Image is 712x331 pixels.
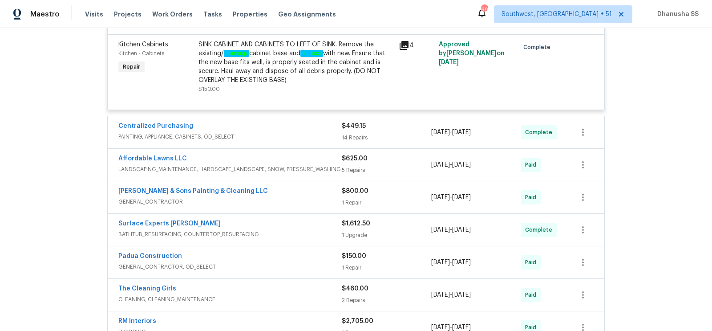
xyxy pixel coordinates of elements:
span: - [431,290,471,299]
a: Centralized Purchasing [118,123,193,129]
em: replace [300,50,323,57]
span: - [431,225,471,234]
span: $625.00 [342,155,368,162]
span: [DATE] [431,227,450,233]
em: damage [224,50,249,57]
span: [DATE] [431,129,450,135]
span: Repair [119,62,144,71]
div: 14 Repairs [342,133,431,142]
div: 5 Repairs [342,166,431,175]
span: Projects [114,10,142,19]
span: $449.15 [342,123,366,129]
span: $800.00 [342,188,368,194]
span: Approved by [PERSON_NAME] on [439,41,505,65]
span: - [431,128,471,137]
span: Complete [523,43,554,52]
span: Properties [233,10,267,19]
span: [DATE] [431,292,450,298]
span: [DATE] [452,292,471,298]
span: [DATE] [431,162,450,168]
div: 1 Repair [342,263,431,272]
a: Padua Construction [118,253,182,259]
span: Kitchen Cabinets [118,41,168,48]
span: CLEANING, CLEANING_MAINTENANCE [118,295,342,304]
span: Paid [525,258,540,267]
a: The Cleaning Girls [118,286,176,292]
span: Kitchen - Cabinets [118,51,164,56]
span: Complete [525,128,556,137]
span: Geo Assignments [278,10,336,19]
span: [DATE] [452,324,471,331]
span: Dhanusha SS [654,10,699,19]
a: RM Interiors [118,318,156,324]
span: $2,705.00 [342,318,373,324]
span: [DATE] [452,129,471,135]
a: [PERSON_NAME] & Sons Painting & Cleaning LLC [118,188,268,194]
a: Surface Experts [PERSON_NAME] [118,221,221,227]
span: [DATE] [452,162,471,168]
span: [DATE] [452,259,471,266]
span: PAINTING, APPLIANCE, CABINETS, OD_SELECT [118,132,342,141]
span: Paid [525,193,540,202]
span: - [431,258,471,267]
span: Work Orders [152,10,193,19]
a: Affordable Lawns LLC [118,155,187,162]
span: [DATE] [439,59,459,65]
span: - [431,193,471,202]
div: 1 Repair [342,198,431,207]
span: [DATE] [452,227,471,233]
span: Maestro [30,10,60,19]
span: [DATE] [431,324,450,331]
span: [DATE] [431,194,450,200]
span: $1,612.50 [342,221,370,227]
span: $460.00 [342,286,368,292]
span: $150.00 [342,253,366,259]
span: [DATE] [431,259,450,266]
span: BATHTUB_RESURFACING, COUNTERTOP_RESURFACING [118,230,342,239]
span: - [431,160,471,169]
span: Southwest, [GEOGRAPHIC_DATA] + 51 [502,10,612,19]
div: 4 [399,40,433,51]
div: 1 Upgrade [342,231,431,240]
span: Complete [525,225,556,234]
span: Paid [525,160,540,169]
span: Tasks [203,11,222,17]
span: GENERAL_CONTRACTOR [118,197,342,206]
span: LANDSCAPING_MAINTENANCE, HARDSCAPE_LANDSCAPE, SNOW, PRESSURE_WASHING [118,165,342,174]
div: SINK CABINET AND CABINETS TO LEFT OF SINK. Remove the existing/ cabinet base and with new. Ensure... [198,40,393,85]
span: $150.00 [198,86,220,92]
span: GENERAL_CONTRACTOR, OD_SELECT [118,262,342,271]
div: 2 Repairs [342,296,431,305]
span: Paid [525,290,540,299]
div: 692 [481,5,487,14]
span: Visits [85,10,103,19]
span: [DATE] [452,194,471,200]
